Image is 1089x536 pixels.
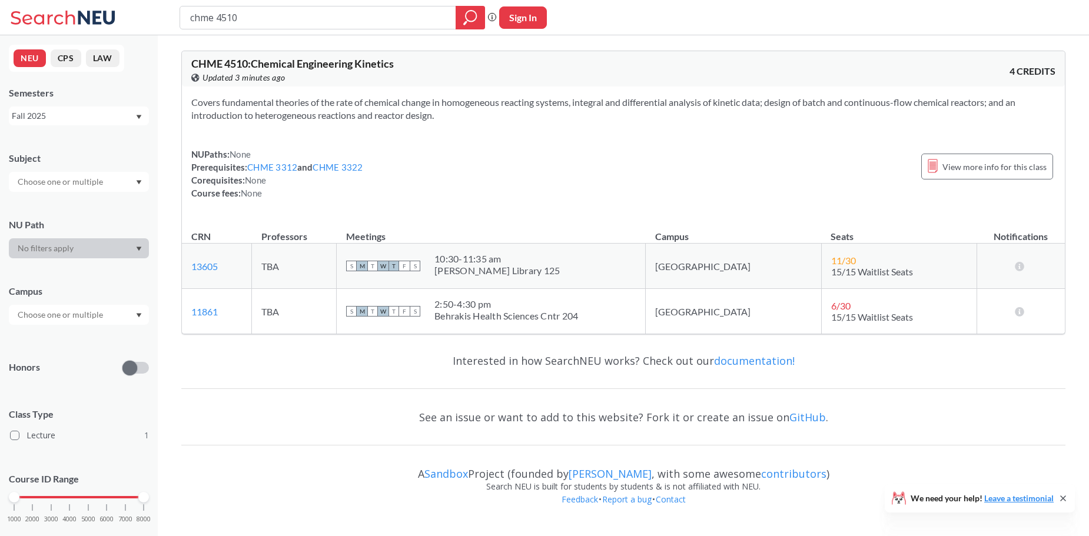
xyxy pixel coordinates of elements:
[357,261,367,271] span: M
[86,49,119,67] button: LAW
[646,289,822,334] td: [GEOGRAPHIC_DATA]
[714,354,795,368] a: documentation!
[434,253,560,265] div: 10:30 - 11:35 am
[367,261,378,271] span: T
[136,115,142,119] svg: Dropdown arrow
[399,306,410,317] span: F
[831,266,913,277] span: 15/15 Waitlist Seats
[181,480,1065,493] div: Search NEU is built for students by students & is not affiliated with NEU.
[62,516,77,522] span: 4000
[51,49,81,67] button: CPS
[424,467,468,481] a: Sandbox
[9,172,149,192] div: Dropdown arrow
[191,230,211,243] div: CRN
[942,159,1047,174] span: View more info for this class
[378,306,389,317] span: W
[337,218,646,244] th: Meetings
[831,255,856,266] span: 11 / 30
[81,516,95,522] span: 5000
[9,408,149,421] span: Class Type
[9,361,40,374] p: Honors
[9,86,149,99] div: Semesters
[230,149,251,159] span: None
[136,313,142,318] svg: Dropdown arrow
[191,57,394,70] span: CHME 4510 : Chemical Engineering Kinetics
[389,306,399,317] span: T
[181,400,1065,434] div: See an issue or want to add to this website? Fork it or create an issue on .
[25,516,39,522] span: 2000
[137,516,151,522] span: 8000
[821,218,977,244] th: Seats
[399,261,410,271] span: F
[189,8,447,28] input: Class, professor, course number, "phrase"
[252,289,337,334] td: TBA
[9,152,149,165] div: Subject
[984,493,1054,503] a: Leave a testimonial
[10,428,149,443] label: Lecture
[9,472,149,486] p: Course ID Range
[252,244,337,289] td: TBA
[9,106,149,125] div: Fall 2025Dropdown arrow
[12,109,135,122] div: Fall 2025
[247,162,297,172] a: CHME 3312
[434,310,578,322] div: Behrakis Health Sciences Cntr 204
[561,494,599,505] a: Feedback
[646,218,822,244] th: Campus
[357,306,367,317] span: M
[245,175,266,185] span: None
[499,6,547,29] button: Sign In
[191,96,1055,122] section: Covers fundamental theories of the rate of chemical change in homogeneous reacting systems, integ...
[831,300,851,311] span: 6 / 30
[761,467,826,481] a: contributors
[136,247,142,251] svg: Dropdown arrow
[191,306,218,317] a: 11861
[346,261,357,271] span: S
[99,516,114,522] span: 6000
[463,9,477,26] svg: magnifying glass
[44,516,58,522] span: 3000
[144,429,149,442] span: 1
[191,148,363,199] div: NUPaths: Prerequisites: and Corequisites: Course fees:
[136,180,142,185] svg: Dropdown arrow
[118,516,132,522] span: 7000
[12,175,111,189] input: Choose one or multiple
[911,494,1054,502] span: We need your help!
[789,410,826,424] a: GitHub
[9,305,149,325] div: Dropdown arrow
[655,494,686,505] a: Contact
[410,306,420,317] span: S
[389,261,399,271] span: T
[456,6,485,29] div: magnifying glass
[202,71,285,84] span: Updated 3 minutes ago
[7,516,21,522] span: 1000
[434,298,578,310] div: 2:50 - 4:30 pm
[9,238,149,258] div: Dropdown arrow
[977,218,1065,244] th: Notifications
[313,162,363,172] a: CHME 3322
[12,308,111,322] input: Choose one or multiple
[367,306,378,317] span: T
[191,261,218,272] a: 13605
[181,493,1065,524] div: • •
[14,49,46,67] button: NEU
[1010,65,1055,78] span: 4 CREDITS
[378,261,389,271] span: W
[831,311,913,322] span: 15/15 Waitlist Seats
[602,494,652,505] a: Report a bug
[181,344,1065,378] div: Interested in how SearchNEU works? Check out our
[9,285,149,298] div: Campus
[181,457,1065,480] div: A Project (founded by , with some awesome )
[434,265,560,277] div: [PERSON_NAME] Library 125
[241,188,262,198] span: None
[9,218,149,231] div: NU Path
[346,306,357,317] span: S
[252,218,337,244] th: Professors
[646,244,822,289] td: [GEOGRAPHIC_DATA]
[410,261,420,271] span: S
[569,467,652,481] a: [PERSON_NAME]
